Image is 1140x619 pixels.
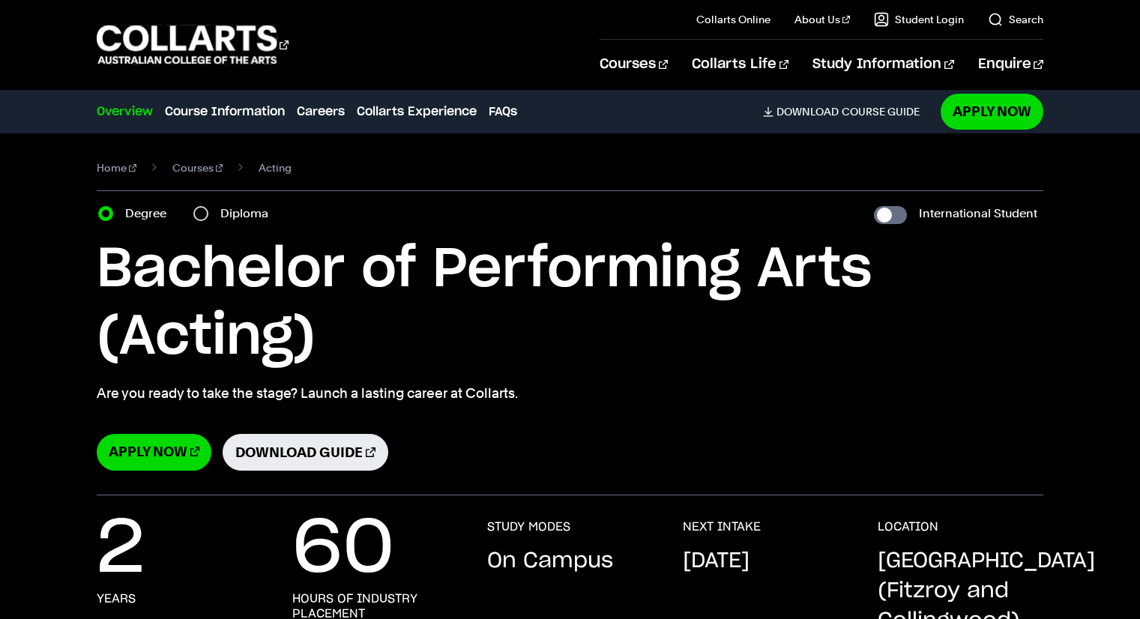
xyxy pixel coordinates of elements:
p: 60 [292,519,394,579]
a: FAQs [489,103,517,121]
a: Download Guide [223,434,387,471]
a: Apply Now [941,94,1043,129]
p: 2 [97,519,145,579]
div: Go to homepage [97,23,289,66]
label: Diploma [220,203,277,224]
p: On Campus [487,546,613,576]
span: Acting [259,157,292,178]
label: International Student [919,203,1037,224]
h3: LOCATION [878,519,938,534]
h3: years [97,591,136,606]
a: Student Login [874,12,964,27]
span: Download [776,105,839,118]
a: DownloadCourse Guide [763,105,932,118]
a: Courses [172,157,223,178]
a: About Us [794,12,850,27]
a: Home [97,157,136,178]
a: Courses [600,40,668,89]
p: Are you ready to take the stage? Launch a lasting career at Collarts. [97,383,1043,404]
a: Study Information [812,40,953,89]
a: Collarts Life [692,40,788,89]
a: Enquire [978,40,1043,89]
h3: NEXT INTAKE [683,519,761,534]
h1: Bachelor of Performing Arts (Acting) [97,236,1043,371]
label: Degree [125,203,175,224]
a: Course Information [165,103,285,121]
a: Careers [297,103,345,121]
a: Apply Now [97,434,211,471]
h3: STUDY MODES [487,519,570,534]
a: Overview [97,103,153,121]
p: [DATE] [683,546,750,576]
a: Collarts Online [696,12,770,27]
a: Search [988,12,1043,27]
a: Collarts Experience [357,103,477,121]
